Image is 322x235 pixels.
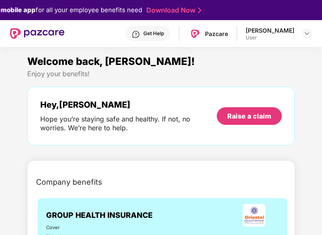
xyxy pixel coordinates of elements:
[27,55,195,67] span: Welcome back, [PERSON_NAME]!
[1,6,36,14] strong: mobile app
[46,224,112,232] span: Cover
[143,30,164,37] div: Get Help
[227,111,271,121] div: Raise a claim
[46,209,153,221] span: GROUP HEALTH INSURANCE
[198,6,201,15] img: Stroke
[36,176,102,188] span: Company benefits
[40,100,216,110] div: Hey, [PERSON_NAME]
[40,115,216,132] div: Hope you’re staying safe and healthy. If not, no worries. We’re here to help.
[132,30,140,39] img: svg+xml;base64,PHN2ZyBpZD0iSGVscC0zMngzMiIgeG1sbnM9Imh0dHA6Ly93d3cudzMub3JnLzIwMDAvc3ZnIiB3aWR0aD...
[246,34,294,41] div: User
[189,28,201,40] img: Pazcare_Logo.png
[146,6,199,15] a: Download Now
[243,204,265,227] img: insurerLogo
[304,30,310,37] img: svg+xml;base64,PHN2ZyBpZD0iRHJvcGRvd24tMzJ4MzIiIHhtbG5zPSJodHRwOi8vd3d3LnczLm9yZy8yMDAwL3N2ZyIgd2...
[246,26,294,34] div: [PERSON_NAME]
[10,28,65,39] img: New Pazcare Logo
[27,70,294,78] div: Enjoy your benefits!
[205,30,228,38] div: Pazcare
